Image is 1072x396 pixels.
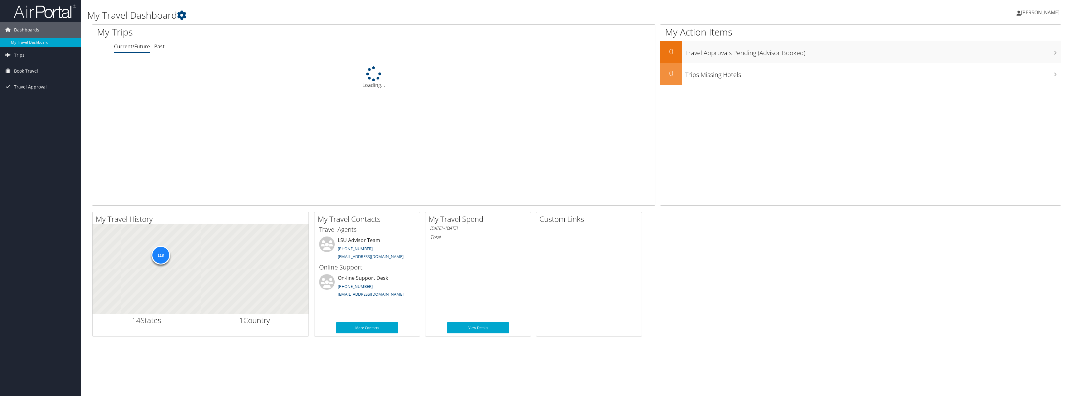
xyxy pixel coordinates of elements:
img: airportal-logo.png [14,4,76,19]
h3: Travel Approvals Pending (Advisor Booked) [685,45,1061,57]
h6: [DATE] - [DATE] [430,225,526,231]
h3: Travel Agents [319,225,415,234]
a: View Details [447,322,509,333]
span: Travel Approval [14,79,47,95]
a: [PHONE_NUMBER] [338,246,373,251]
a: [EMAIL_ADDRESS][DOMAIN_NAME] [338,291,404,297]
a: 0Trips Missing Hotels [660,63,1061,85]
a: More Contacts [336,322,398,333]
a: 0Travel Approvals Pending (Advisor Booked) [660,41,1061,63]
h1: My Travel Dashboard [87,9,739,22]
h1: My Action Items [660,26,1061,39]
h3: Trips Missing Hotels [685,67,1061,79]
h1: My Trips [97,26,416,39]
h2: My Travel Contacts [318,214,420,224]
a: [PHONE_NUMBER] [338,284,373,289]
h2: My Travel History [96,214,309,224]
span: Trips [14,47,25,63]
h3: Online Support [319,263,415,272]
a: [EMAIL_ADDRESS][DOMAIN_NAME] [338,254,404,259]
h2: My Travel Spend [428,214,531,224]
span: 1 [239,315,243,325]
li: On-line Support Desk [316,274,418,300]
h6: Total [430,234,526,241]
h2: 0 [660,46,682,57]
li: LSU Advisor Team [316,236,418,262]
div: Loading... [92,66,655,89]
a: Current/Future [114,43,150,50]
h2: Custom Links [539,214,642,224]
span: 14 [132,315,141,325]
span: [PERSON_NAME] [1021,9,1060,16]
h2: Country [205,315,304,326]
div: 118 [151,246,170,265]
h2: States [97,315,196,326]
span: Dashboards [14,22,39,38]
h2: 0 [660,68,682,79]
a: [PERSON_NAME] [1017,3,1066,22]
a: Past [154,43,165,50]
span: Book Travel [14,63,38,79]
